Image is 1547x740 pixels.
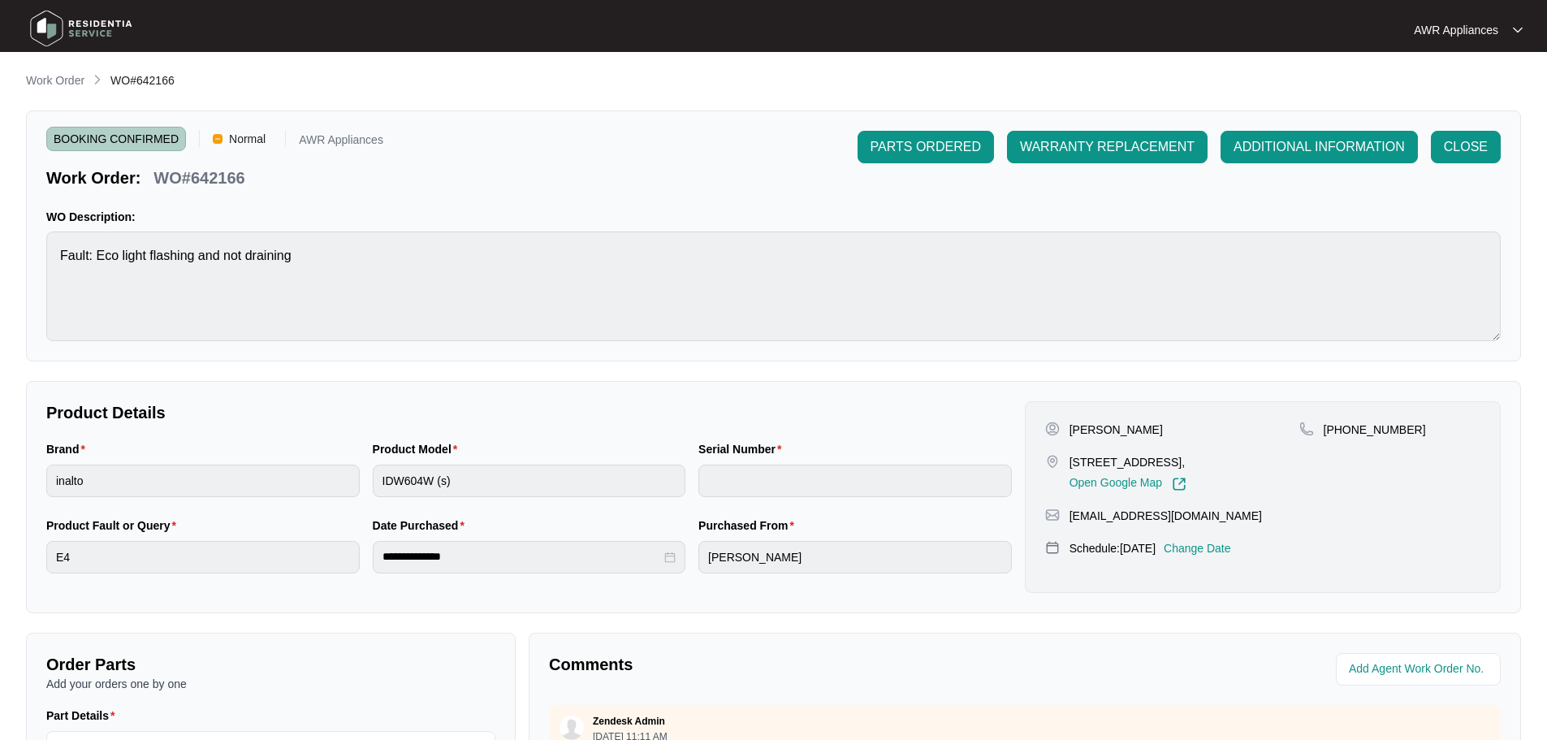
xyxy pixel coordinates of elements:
[1299,422,1314,436] img: map-pin
[1070,477,1186,491] a: Open Google Map
[382,548,662,565] input: Date Purchased
[46,541,360,573] input: Product Fault or Query
[223,127,272,151] span: Normal
[46,517,183,534] label: Product Fault or Query
[1513,26,1523,34] img: dropdown arrow
[213,134,223,144] img: Vercel Logo
[1070,422,1163,438] p: [PERSON_NAME]
[1045,508,1060,522] img: map-pin
[1414,22,1498,38] p: AWR Appliances
[1172,477,1186,491] img: Link-External
[46,209,1501,225] p: WO Description:
[1164,540,1231,556] p: Change Date
[549,653,1013,676] p: Comments
[1349,660,1491,679] input: Add Agent Work Order No.
[560,716,584,740] img: user.svg
[1431,131,1501,163] button: CLOSE
[46,676,495,692] p: Add your orders one by one
[46,167,140,189] p: Work Order:
[1007,131,1208,163] button: WARRANTY REPLACEMENT
[46,653,495,676] p: Order Parts
[858,131,994,163] button: PARTS ORDERED
[46,441,92,457] label: Brand
[1045,454,1060,469] img: map-pin
[1444,137,1488,157] span: CLOSE
[24,4,138,53] img: residentia service logo
[23,72,88,90] a: Work Order
[593,715,665,728] p: Zendesk Admin
[46,465,360,497] input: Brand
[698,441,788,457] label: Serial Number
[1324,422,1426,438] p: [PHONE_NUMBER]
[299,134,383,151] p: AWR Appliances
[373,441,465,457] label: Product Model
[373,517,471,534] label: Date Purchased
[1020,137,1195,157] span: WARRANTY REPLACEMENT
[1070,508,1262,524] p: [EMAIL_ADDRESS][DOMAIN_NAME]
[1045,540,1060,555] img: map-pin
[1070,454,1186,470] p: [STREET_ADDRESS],
[1045,422,1060,436] img: user-pin
[91,73,104,86] img: chevron-right
[1070,540,1156,556] p: Schedule: [DATE]
[871,137,981,157] span: PARTS ORDERED
[153,167,244,189] p: WO#642166
[1234,137,1405,157] span: ADDITIONAL INFORMATION
[373,465,686,497] input: Product Model
[46,127,186,151] span: BOOKING CONFIRMED
[698,465,1012,497] input: Serial Number
[46,401,1012,424] p: Product Details
[46,232,1501,341] textarea: Fault: Eco light flashing and not draining
[698,541,1012,573] input: Purchased From
[1221,131,1418,163] button: ADDITIONAL INFORMATION
[110,74,175,87] span: WO#642166
[46,708,122,724] label: Part Details
[26,72,84,89] p: Work Order
[698,517,801,534] label: Purchased From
